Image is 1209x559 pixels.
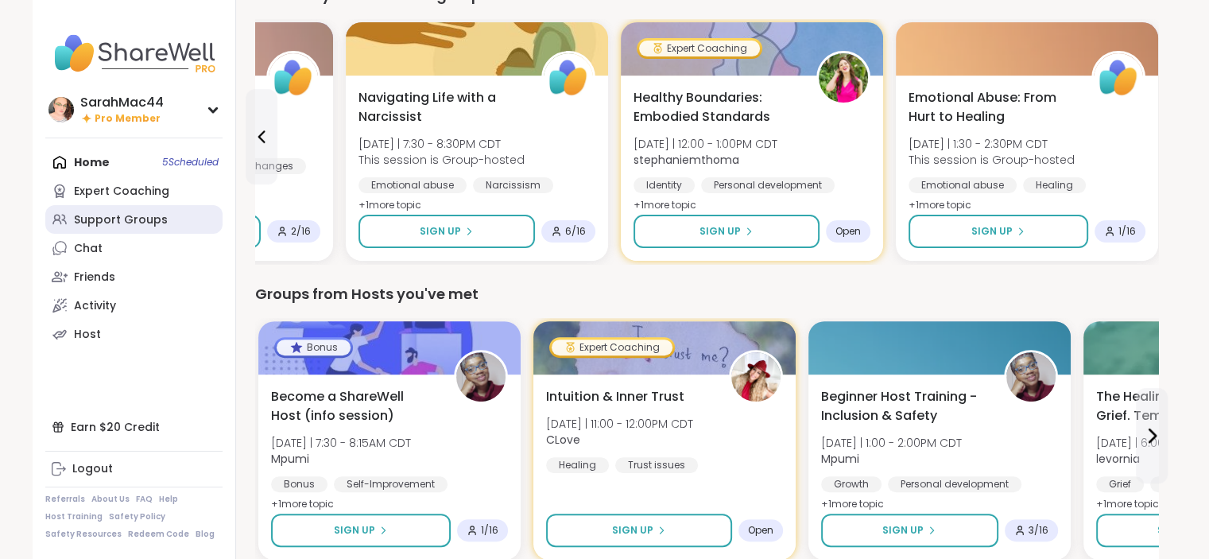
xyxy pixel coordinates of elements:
div: Host [74,327,101,343]
span: Open [835,225,861,238]
span: [DATE] | 12:00 - 1:00PM CDT [634,136,777,152]
span: 2 / 16 [291,225,311,238]
div: Groups from Hosts you've met [255,283,1158,305]
b: CLove [546,432,580,448]
a: Friends [45,262,223,291]
a: About Us [91,494,130,505]
div: Expert Coaching [74,184,169,200]
img: ShareWell [1094,53,1143,103]
div: Bonus [271,476,327,492]
span: Sign Up [612,523,653,538]
a: Referrals [45,494,85,505]
img: ShareWell [544,53,593,103]
a: Host Training [45,511,103,522]
img: ShareWell [269,53,318,103]
div: Expert Coaching [639,41,760,56]
a: Chat [45,234,223,262]
div: Logout [72,461,113,477]
div: Trust issues [615,457,698,473]
span: Navigating Life with a Narcissist [358,88,524,126]
div: Grief [1096,476,1144,492]
span: This session is Group-hosted [358,152,525,168]
span: 1 / 16 [481,524,498,537]
span: Open [748,524,773,537]
div: SarahMac44 [80,94,164,111]
span: [DATE] | 11:00 - 12:00PM CDT [546,416,693,432]
div: Growth [821,476,882,492]
span: This session is Group-hosted [909,152,1075,168]
span: 6 / 16 [565,225,586,238]
div: Identity [634,177,695,193]
div: Emotional abuse [358,177,467,193]
a: Host [45,320,223,348]
b: Mpumi [821,451,859,467]
b: stephaniemthoma [634,152,739,168]
a: Safety Resources [45,529,122,540]
a: Expert Coaching [45,177,223,205]
span: [DATE] | 1:30 - 2:30PM CDT [909,136,1075,152]
a: Blog [196,529,215,540]
img: stephaniemthoma [819,53,868,103]
button: Sign Up [634,215,820,248]
span: Healthy Boundaries: Embodied Standards [634,88,799,126]
img: Mpumi [1006,352,1056,402]
div: Chat [74,241,103,257]
div: Personal development [701,177,835,193]
span: Sign Up [334,523,375,538]
button: Sign Up [546,514,732,547]
a: Logout [45,455,223,483]
span: Beginner Host Training - Inclusion & Safety [821,387,986,425]
div: Healing [1023,177,1086,193]
span: 1 / 16 [1118,225,1136,238]
b: Mpumi [271,451,309,467]
div: Self-Improvement [334,476,448,492]
span: Become a ShareWell Host (info session) [271,387,436,425]
span: Intuition & Inner Trust [546,387,684,406]
img: Mpumi [456,352,506,402]
div: Friends [74,270,115,285]
img: SarahMac44 [48,97,74,122]
button: Sign Up [271,514,451,547]
div: Narcissism [473,177,553,193]
span: [DATE] | 1:00 - 2:00PM CDT [821,435,962,451]
div: Personal development [888,476,1021,492]
button: Sign Up [358,215,535,248]
span: 3 / 16 [1029,524,1048,537]
div: Bonus [277,340,351,355]
span: Pro Member [95,112,161,126]
button: Sign Up [909,215,1088,248]
span: Emotional Abuse: From Hurt to Healing [909,88,1074,126]
a: Help [159,494,178,505]
span: Sign Up [882,523,924,538]
button: Sign Up [821,514,998,547]
span: Sign Up [420,224,461,239]
div: Earn $20 Credit [45,413,223,441]
span: Sign Up [699,224,741,239]
a: Safety Policy [109,511,165,522]
span: Sign Up [971,224,1013,239]
a: Support Groups [45,205,223,234]
img: CLove [731,352,781,402]
a: Redeem Code [128,529,189,540]
a: Activity [45,291,223,320]
span: Sign Up [1157,523,1199,538]
div: Expert Coaching [552,340,672,355]
div: Healing [546,457,609,473]
a: FAQ [136,494,153,505]
div: Emotional abuse [909,177,1017,193]
b: levornia [1096,451,1140,467]
div: Activity [74,298,116,314]
span: [DATE] | 7:30 - 8:15AM CDT [271,435,411,451]
span: [DATE] | 7:30 - 8:30PM CDT [358,136,525,152]
div: Support Groups [74,212,168,228]
img: ShareWell Nav Logo [45,25,223,81]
